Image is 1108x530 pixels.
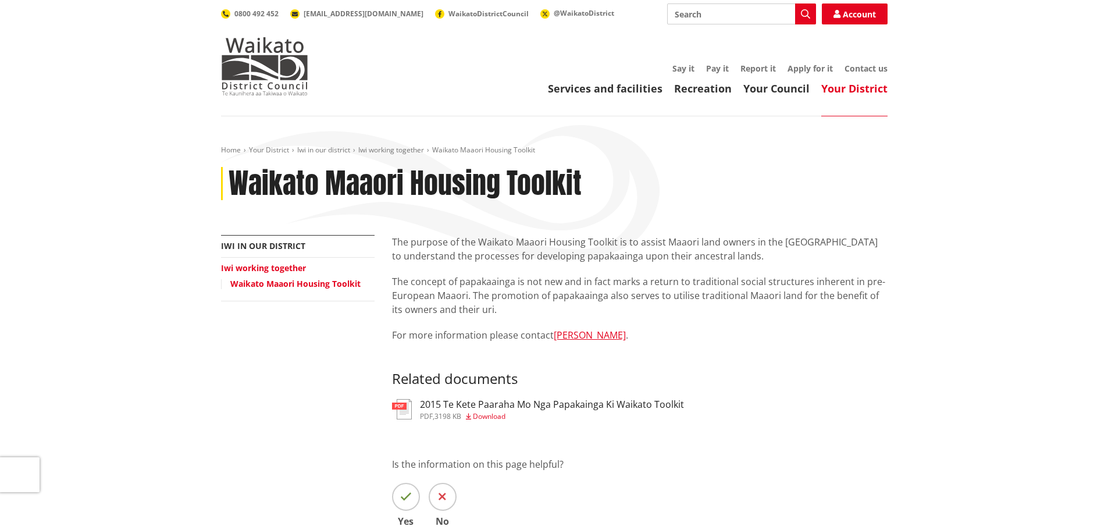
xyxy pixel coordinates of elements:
[822,3,888,24] a: Account
[304,9,423,19] span: [EMAIL_ADDRESS][DOMAIN_NAME]
[706,63,729,74] a: Pay it
[434,411,461,421] span: 3198 KB
[432,145,535,155] span: Waikato Maaori Housing Toolkit
[392,235,888,263] p: The purpose of the Waikato Maaori Housing Toolkit is to assist Maaori land owners in the [GEOGRAP...
[435,9,529,19] a: WaikatoDistrictCouncil
[229,167,582,201] h1: Waikato Maaori Housing Toolkit
[473,411,505,421] span: Download
[221,240,305,251] a: Iwi in our district
[420,413,684,420] div: ,
[221,37,308,95] img: Waikato District Council - Te Kaunihera aa Takiwaa o Waikato
[392,399,684,420] a: 2015 Te Kete Paaraha Mo Nga Papakainga Ki Waikato Toolkit pdf,3198 KB Download
[672,63,694,74] a: Say it
[297,145,350,155] a: Iwi in our district
[554,8,614,18] span: @WaikatoDistrict
[358,145,424,155] a: Iwi working together
[743,81,810,95] a: Your Council
[221,145,888,155] nav: breadcrumb
[554,329,626,342] a: [PERSON_NAME]
[548,81,662,95] a: Services and facilities
[221,9,279,19] a: 0800 492 452
[420,411,433,421] span: pdf
[448,9,529,19] span: WaikatoDistrictCouncil
[290,9,423,19] a: [EMAIL_ADDRESS][DOMAIN_NAME]
[249,145,289,155] a: Your District
[392,328,888,342] p: For more information please contact .
[429,517,457,526] span: No
[392,399,412,419] img: document-pdf.svg
[420,399,684,410] h3: 2015 Te Kete Paaraha Mo Nga Papakainga Ki Waikato Toolkit
[392,354,888,387] h3: Related documents
[845,63,888,74] a: Contact us
[392,517,420,526] span: Yes
[674,81,732,95] a: Recreation
[821,81,888,95] a: Your District
[788,63,833,74] a: Apply for it
[234,9,279,19] span: 0800 492 452
[740,63,776,74] a: Report it
[392,457,888,471] p: Is the information on this page helpful?
[540,8,614,18] a: @WaikatoDistrict
[221,145,241,155] a: Home
[230,278,361,289] a: Waikato Maaori Housing Toolkit
[221,262,306,273] a: Iwi working together
[392,275,888,316] p: The concept of papakaainga is not new and in fact marks a return to traditional social structures...
[667,3,816,24] input: Search input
